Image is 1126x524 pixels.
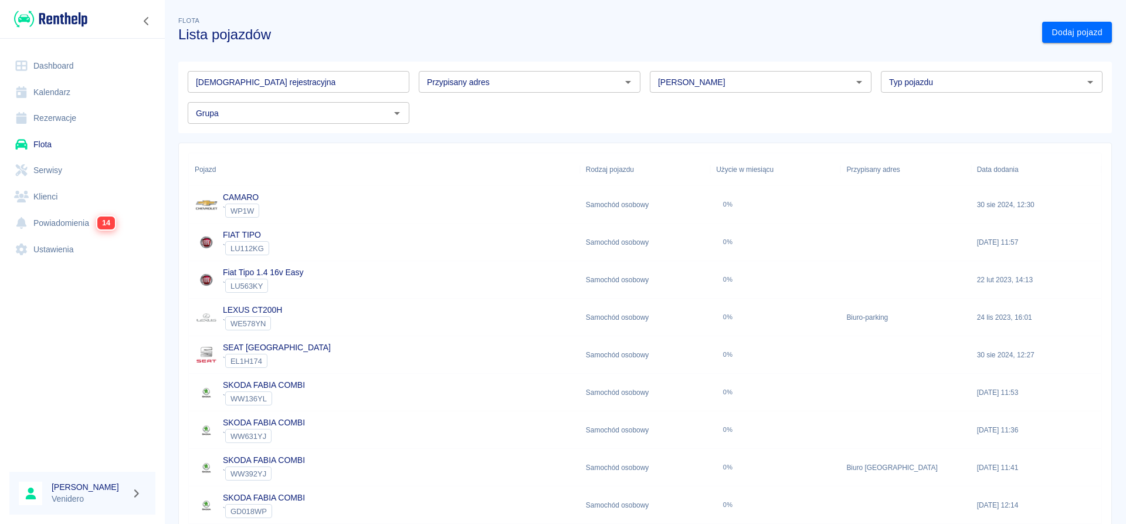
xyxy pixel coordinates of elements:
[840,449,971,486] div: Biuro [GEOGRAPHIC_DATA]
[716,153,774,186] div: Użycie w miesiącu
[223,418,305,427] a: SKODA FABIA COMBI
[226,319,270,328] span: WE578YN
[971,299,1101,336] div: 24 lis 2023, 16:01
[971,449,1101,486] div: [DATE] 11:41
[723,351,733,359] div: 0%
[620,74,636,90] button: Otwórz
[52,481,127,493] h6: [PERSON_NAME]
[580,336,710,374] div: Samochód osobowy
[226,507,272,516] span: GD018WP
[138,13,155,29] button: Zwiń nawigację
[971,153,1101,186] div: Data dodania
[723,238,733,246] div: 0%
[195,231,218,254] img: Image
[723,313,733,321] div: 0%
[223,391,305,405] div: `
[971,261,1101,299] div: 22 lut 2023, 14:13
[223,466,305,481] div: `
[1082,74,1098,90] button: Otwórz
[223,192,259,202] a: CAMARO
[223,230,261,239] a: FIAT TIPO
[189,153,580,186] div: Pojazd
[971,186,1101,224] div: 30 sie 2024, 12:30
[840,299,971,336] div: Biuro-parking
[9,53,155,79] a: Dashboard
[195,381,218,404] img: Image
[226,357,267,366] span: EL1H174
[226,244,269,253] span: LU112KG
[840,153,971,186] div: Przypisany adres
[580,411,710,449] div: Samochód osobowy
[586,153,634,186] div: Rodzaj pojazdu
[223,305,282,315] a: LEXUS CT200H
[195,493,218,517] img: Image
[226,394,272,403] span: WW136YL
[710,153,840,186] div: Użycie w miesiącu
[223,279,303,293] div: `
[226,207,259,215] span: WP1W
[52,493,127,505] p: Venidero
[223,268,303,277] a: Fiat Tipo 1.4 16v Easy
[223,429,305,443] div: `
[580,299,710,336] div: Samochód osobowy
[971,411,1101,449] div: [DATE] 11:36
[195,193,218,217] img: Image
[971,486,1101,524] div: [DATE] 12:14
[9,105,155,131] a: Rezerwacje
[223,354,331,368] div: `
[226,282,267,290] span: LU563KY
[9,157,155,184] a: Serwisy
[97,217,115,229] span: 14
[226,469,271,478] span: WW392YJ
[195,306,218,329] img: Image
[223,504,305,518] div: `
[723,388,733,396] div: 0%
[9,209,155,236] a: Powiadomienia14
[9,9,87,29] a: Renthelp logo
[851,74,867,90] button: Otwórz
[723,276,733,283] div: 0%
[580,261,710,299] div: Samochód osobowy
[195,418,218,442] img: Image
[580,153,710,186] div: Rodzaj pojazdu
[580,186,710,224] div: Samochód osobowy
[223,493,305,502] a: SKODA FABIA COMBI
[389,105,405,121] button: Otwórz
[195,343,218,367] img: Image
[223,455,305,465] a: SKODA FABIA COMBI
[223,204,259,218] div: `
[723,201,733,208] div: 0%
[178,26,1033,43] h3: Lista pojazdów
[195,456,218,479] img: Image
[9,236,155,263] a: Ustawienia
[223,241,269,255] div: `
[971,336,1101,374] div: 30 sie 2024, 12:27
[226,432,271,441] span: WW631YJ
[223,343,331,352] a: SEAT [GEOGRAPHIC_DATA]
[723,464,733,471] div: 0%
[723,426,733,434] div: 0%
[178,17,199,24] span: Flota
[195,153,216,186] div: Pojazd
[223,316,282,330] div: `
[9,79,155,106] a: Kalendarz
[216,161,232,178] button: Sort
[580,486,710,524] div: Samochód osobowy
[580,374,710,411] div: Samochód osobowy
[971,224,1101,261] div: [DATE] 11:57
[977,153,1019,186] div: Data dodania
[223,380,305,390] a: SKODA FABIA COMBI
[195,268,218,292] img: Image
[1042,22,1112,43] a: Dodaj pojazd
[723,501,733,509] div: 0%
[580,449,710,486] div: Samochód osobowy
[971,374,1101,411] div: [DATE] 11:53
[846,153,900,186] div: Przypisany adres
[9,131,155,158] a: Flota
[14,9,87,29] img: Renthelp logo
[9,184,155,210] a: Klienci
[580,224,710,261] div: Samochód osobowy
